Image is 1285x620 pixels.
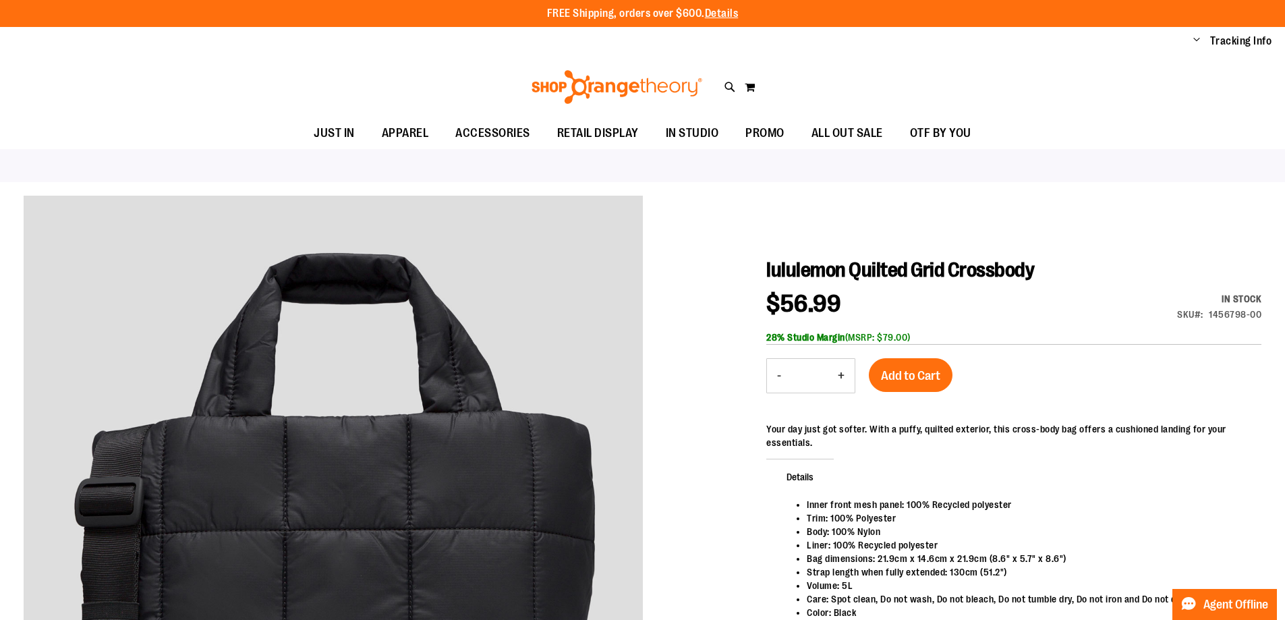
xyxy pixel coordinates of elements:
[828,359,855,393] button: Increase product quantity
[766,422,1261,449] div: Your day just got softer. With a puffy, quilted exterior, this cross-body bag offers a cushioned ...
[767,359,791,393] button: Decrease product quantity
[557,118,639,148] span: RETAIL DISPLAY
[766,331,1261,344] div: (MSRP: $79.00)
[807,552,1248,565] li: Bag dimensions: 21.9cm x 14.6cm x 21.9cm (8.6" x 5.7" x 8.6")
[382,118,429,148] span: APPAREL
[766,332,845,343] b: 28% Studio Margin
[745,118,784,148] span: PROMO
[807,579,1248,592] li: Volume: 5L
[666,118,719,148] span: IN STUDIO
[766,290,840,318] span: $56.99
[807,592,1248,606] li: Care: Spot clean, Do not wash, Do not bleach, Do not tumble dry, Do not iron and Do not dry clean
[811,118,883,148] span: ALL OUT SALE
[791,360,828,392] input: Product quantity
[807,511,1248,525] li: Trim: 100% Polyester
[547,6,739,22] p: FREE Shipping, orders over $600.
[455,118,530,148] span: ACCESSORIES
[807,498,1248,511] li: Inner front mesh panel: 100% Recycled polyester
[807,538,1248,552] li: Liner: 100% Recycled polyester
[910,118,971,148] span: OTF BY YOU
[1193,34,1200,48] button: Account menu
[881,368,940,383] span: Add to Cart
[1172,589,1277,620] button: Agent Offline
[766,459,834,494] span: Details
[807,565,1248,579] li: Strap length when fully extended: 130cm (51.2")
[1222,293,1261,304] span: In stock
[530,70,704,104] img: Shop Orangetheory
[807,525,1248,538] li: Body: 100% Nylon
[314,118,355,148] span: JUST IN
[766,258,1034,281] span: lululemon Quilted Grid Crossbody
[1210,34,1272,49] a: Tracking Info
[869,358,952,392] button: Add to Cart
[705,7,739,20] a: Details
[1209,308,1261,321] div: 1456798-00
[1203,598,1268,611] span: Agent Offline
[1177,292,1261,306] div: Availability
[1177,309,1203,320] strong: SKU
[807,606,1248,619] li: Color: Black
